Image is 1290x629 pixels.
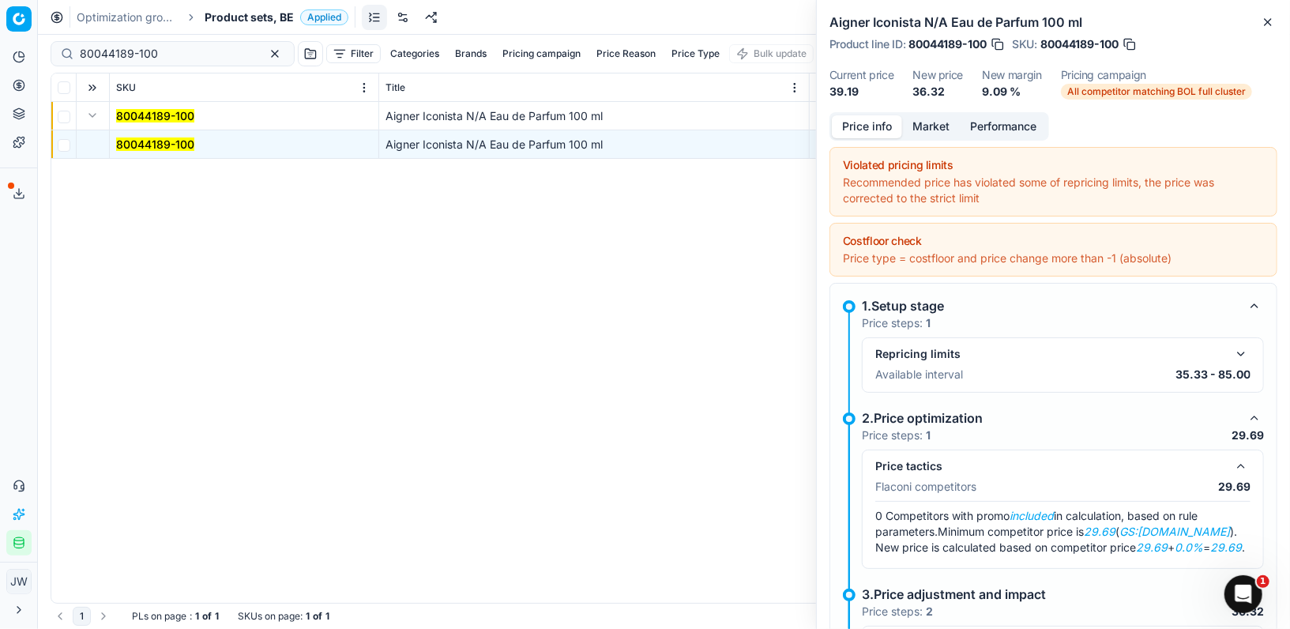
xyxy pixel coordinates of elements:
span: 80044189-100 [1040,36,1119,52]
span: SKUs on page : [238,610,303,623]
strong: 1 [306,610,310,623]
span: Minimum competitor price is ( ). New price is calculated based on competitor price + = . [875,525,1245,554]
button: Price Type [665,44,726,63]
button: Price Reason [590,44,662,63]
span: Aigner Iconista N/A Eau de Parfum 100 ml [385,109,603,122]
nav: pagination [51,607,113,626]
strong: 1 [926,428,931,442]
div: Price tactics [875,458,1225,474]
strong: 1 [195,610,199,623]
span: 80044189-100 [908,36,987,52]
mark: 80044189-100 [116,109,194,122]
span: Product sets, BE [205,9,294,25]
span: 0 Competitors with promo in calculation, based on rule parameters. [875,509,1198,538]
strong: 1 [215,610,219,623]
div: 2.Price optimization [862,409,1239,427]
button: Bulk update [729,44,814,63]
span: 1 [1257,575,1269,588]
strong: 1 [926,316,931,330]
p: 29.69 [1232,427,1264,443]
button: Filter [326,44,381,63]
button: 80044189-100 [116,108,194,124]
dt: New price [912,70,963,81]
dd: 9.09 % [982,84,1042,100]
strong: of [202,610,212,623]
p: 35.33 - 85.00 [1175,367,1251,382]
p: Price steps: [862,427,931,443]
em: 29.69 [1136,540,1168,554]
button: Pricing campaign [496,44,587,63]
div: Costfloor check [843,233,1264,249]
button: Performance [960,115,1047,138]
button: Categories [384,44,446,63]
p: 29.69 [1218,479,1251,495]
p: Available interval [875,367,963,382]
button: Expand [83,106,102,125]
em: GS:[DOMAIN_NAME] [1119,525,1230,538]
span: Product sets, BEApplied [205,9,348,25]
p: Price steps: [862,315,931,331]
button: JW [6,569,32,594]
div: 1.Setup stage [862,296,1239,315]
strong: 2 [926,605,933,618]
dt: Current price [829,70,893,81]
p: Flaconi competitors [875,479,976,495]
div: Violated pricing limits [843,157,1264,173]
em: 29.69 [1210,540,1242,554]
span: Aigner Iconista N/A Eau de Parfum 100 ml [385,137,603,151]
nav: breadcrumb [77,9,348,25]
div: Price type = costfloor and price change more than -1 (absolute) [843,250,1264,266]
button: Brands [449,44,493,63]
p: Price steps: [862,604,933,620]
button: Go to previous page [51,607,70,626]
button: Price info [832,115,902,138]
span: Product line ID : [829,39,905,50]
span: Applied [300,9,348,25]
div: Repricing limits [875,346,1225,362]
dt: New margin [982,70,1042,81]
a: Optimization groups [77,9,178,25]
strong: 1 [325,610,329,623]
em: included [1010,509,1054,522]
button: 1 [73,607,91,626]
div: : [132,610,219,623]
span: JW [7,570,31,593]
span: Title [385,81,405,94]
dt: Pricing campaign [1061,70,1252,81]
dd: 36.32 [912,84,963,100]
input: Search by SKU or title [80,46,253,62]
button: Expand all [83,78,102,97]
span: PLs on page [132,610,186,623]
h2: Aigner Iconista N/A Eau de Parfum 100 ml [829,13,1277,32]
div: Recommended price has violated some of repricing limits, the price was corrected to the strict limit [843,175,1264,206]
button: Go to next page [94,607,113,626]
dd: 39.19 [829,84,893,100]
button: 80044189-100 [116,137,194,153]
span: All competitor matching BOL full cluster [1061,84,1252,100]
mark: 80044189-100 [116,137,194,151]
span: SKU [116,81,136,94]
span: SKU : [1012,39,1037,50]
strong: of [313,610,322,623]
iframe: Intercom live chat [1224,575,1262,613]
button: Market [902,115,960,138]
div: 3.Price adjustment and impact [862,585,1239,604]
em: 29.69 [1084,525,1115,538]
em: 0.0% [1175,540,1203,554]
